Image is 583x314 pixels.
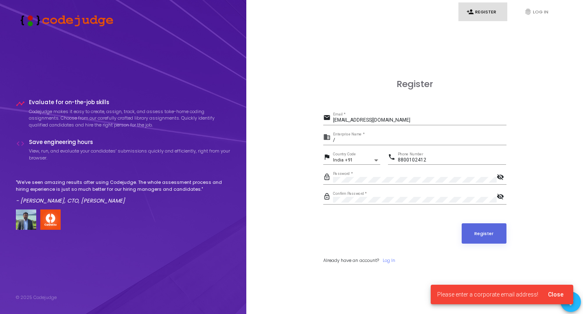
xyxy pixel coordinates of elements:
[458,2,507,22] a: person_addRegister
[323,153,333,163] mat-icon: flag
[541,287,570,302] button: Close
[383,257,395,264] a: Log In
[398,157,506,163] input: Phone Number
[16,179,231,192] p: "We've seen amazing results after using Codejudge. The whole assessment process and hiring experi...
[323,257,379,264] span: Already have an account?
[40,209,61,230] img: company-logo
[323,133,333,143] mat-icon: business
[323,173,333,183] mat-icon: lock_outline
[333,118,506,123] input: Email
[323,192,333,202] mat-icon: lock_outline
[333,157,353,163] span: India +91
[323,113,333,123] mat-icon: email
[548,291,563,298] span: Close
[333,137,506,143] input: Enterprise Name
[29,99,231,106] h4: Evaluate for on-the-job skills
[16,294,57,301] div: © 2025 Codejudge
[323,79,506,89] h3: Register
[524,8,532,15] i: fingerprint
[497,173,506,183] mat-icon: visibility_off
[29,139,231,146] h4: Save engineering hours
[516,2,565,22] a: fingerprintLog In
[16,209,36,230] img: user image
[29,108,231,129] p: Codejudge makes it easy to create, assign, track, and assess take-home coding assignments. Choose...
[16,197,125,205] em: - [PERSON_NAME], CTO, [PERSON_NAME]
[437,290,538,299] span: Please enter a corporate email address!
[462,223,506,244] button: Register
[497,192,506,202] mat-icon: visibility_off
[16,139,25,148] i: code
[467,8,474,15] i: person_add
[388,153,398,163] mat-icon: phone
[29,148,231,161] p: View, run, and evaluate your candidates’ submissions quickly and efficiently, right from your bro...
[16,99,25,108] i: timeline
